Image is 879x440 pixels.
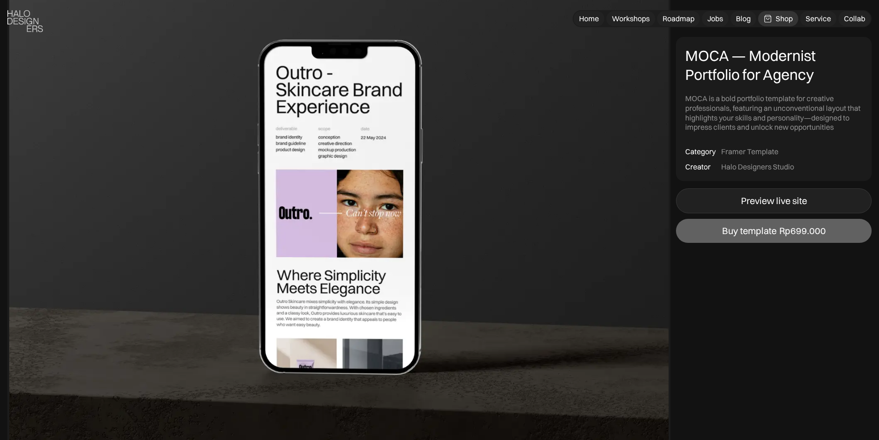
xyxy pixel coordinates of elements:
div: Roadmap [663,14,694,24]
a: Workshops [606,11,655,26]
a: Shop [758,11,798,26]
div: Buy template [722,225,777,236]
a: Preview live site [676,188,872,213]
div: Category [685,147,716,157]
a: Buy templateRp699.000 [676,219,872,243]
a: Collab [838,11,871,26]
a: Home [574,11,604,26]
div: Jobs [707,14,723,24]
div: Workshops [612,14,650,24]
a: Service [800,11,837,26]
div: Framer Template [721,147,778,157]
div: Blog [736,14,751,24]
a: Roadmap [657,11,700,26]
div: Rp699.000 [779,225,826,236]
div: Shop [776,14,793,24]
a: Blog [730,11,756,26]
div: MOCA is a bold portfolio template for creative professionals, featuring an unconventional layout ... [685,94,862,132]
div: Home [579,14,599,24]
a: Jobs [702,11,729,26]
div: MOCA — Modernist Portfolio for Agency [685,46,862,84]
div: Collab [844,14,865,24]
div: Creator [685,162,711,172]
div: Service [806,14,831,24]
div: Preview live site [741,195,807,206]
div: Halo Designers Studio [721,162,794,172]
